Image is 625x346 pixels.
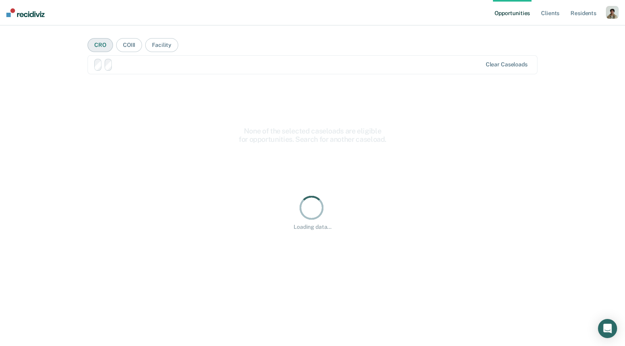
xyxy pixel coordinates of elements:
[6,8,45,17] img: Recidiviz
[145,38,178,52] button: Facility
[598,319,617,338] div: Open Intercom Messenger
[116,38,142,52] button: COIII
[294,224,331,230] div: Loading data...
[486,61,528,68] div: Clear caseloads
[88,38,113,52] button: CRO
